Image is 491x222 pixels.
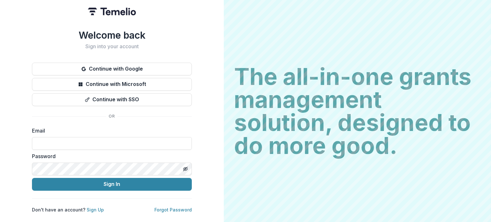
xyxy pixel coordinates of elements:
[32,178,192,191] button: Sign In
[154,207,192,212] a: Forgot Password
[32,29,192,41] h1: Welcome back
[88,8,136,15] img: Temelio
[32,93,192,106] button: Continue with SSO
[32,43,192,50] h2: Sign into your account
[32,78,192,91] button: Continue with Microsoft
[32,152,188,160] label: Password
[32,206,104,213] p: Don't have an account?
[32,127,188,134] label: Email
[180,164,191,174] button: Toggle password visibility
[87,207,104,212] a: Sign Up
[32,63,192,75] button: Continue with Google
